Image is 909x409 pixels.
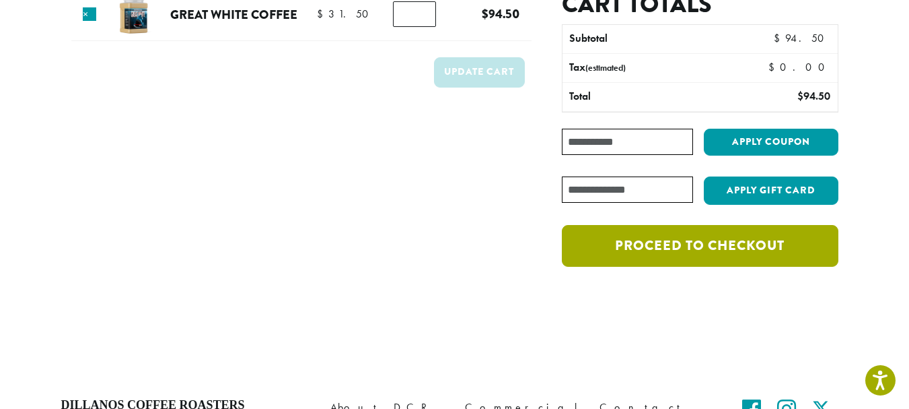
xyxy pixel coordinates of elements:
bdi: 94.50 [797,89,830,103]
bdi: 94.50 [482,5,519,23]
span: $ [482,5,488,23]
span: $ [774,31,785,45]
a: Great White Coffee [170,5,297,24]
button: Apply coupon [704,129,838,156]
th: Total [562,83,727,111]
span: $ [317,7,328,21]
input: Product quantity [393,1,436,27]
button: Update cart [434,57,525,88]
th: Subtotal [562,25,727,53]
button: Apply Gift Card [704,177,838,205]
a: Remove this item [83,7,96,21]
a: Proceed to checkout [562,225,838,267]
span: $ [797,89,803,103]
small: (estimated) [585,62,626,73]
th: Tax [562,54,757,82]
bdi: 31.50 [317,7,375,21]
bdi: 0.00 [768,60,831,74]
span: $ [768,60,780,74]
bdi: 94.50 [774,31,830,45]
